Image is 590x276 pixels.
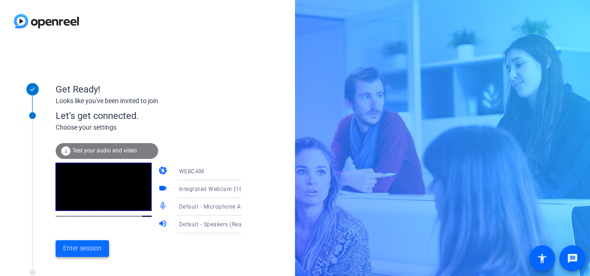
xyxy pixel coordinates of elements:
div: Looks like you've been invited to join [56,96,241,106]
mat-icon: message [567,253,578,264]
mat-icon: mic_none [158,201,169,212]
span: Default - Microphone Array (Realtek(R) Audio) [179,203,303,210]
span: Enter session [63,243,102,253]
div: Get Ready! [56,82,241,96]
button: Enter session [56,240,109,257]
span: WEBCAM [179,168,204,175]
mat-icon: camera [158,166,169,177]
div: Choose your settings [56,123,260,132]
mat-icon: accessibility [537,253,548,264]
span: Test your audio and video [72,147,137,154]
span: Integrated Webcam (1bcf:2ba0) [179,185,266,192]
mat-icon: volume_up [158,219,169,230]
mat-icon: info [60,145,71,157]
div: Let's get connected. [56,109,260,123]
span: Default - Speakers (Realtek(R) Audio) [179,220,279,228]
mat-icon: videocam [158,184,169,195]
